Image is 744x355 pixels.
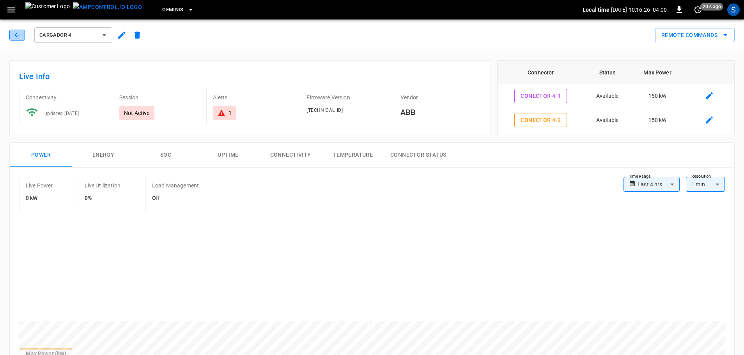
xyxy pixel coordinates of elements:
[26,182,53,189] p: Live Power
[197,143,259,168] button: Uptime
[152,182,199,189] p: Load Management
[655,28,735,42] div: remote commands options
[322,143,384,168] button: Temperature
[306,108,343,113] span: [TECHNICAL_ID]
[611,6,667,14] p: [DATE] 10:16:26 -04:00
[26,94,106,101] p: Connectivity
[498,61,734,180] table: connector table
[629,173,651,180] label: Time Range
[631,108,684,132] td: 150 kW
[583,6,609,14] p: Local time
[631,132,684,156] td: 150 kW
[686,177,725,192] div: 1 min
[19,70,481,83] h6: Live Info
[152,194,199,203] h6: Off
[162,5,184,14] span: Geminis
[384,143,452,168] button: Connector Status
[306,94,387,101] p: Firmware Version
[584,61,631,84] th: Status
[400,94,481,101] p: Vendor
[25,2,70,17] img: Customer Logo
[85,194,120,203] h6: 0%
[498,61,584,84] th: Connector
[259,143,322,168] button: Connectivity
[400,106,481,118] h6: ABB
[584,84,631,108] td: Available
[692,4,704,16] button: set refresh interval
[135,143,197,168] button: SOC
[73,2,142,12] img: ampcontrol.io logo
[229,109,232,117] div: 1
[638,177,680,192] div: Last 4 hrs
[514,89,567,103] button: Conector 4-1
[159,2,197,18] button: Geminis
[119,94,200,101] p: Session
[26,194,53,203] h6: 0 kW
[584,108,631,132] td: Available
[213,94,294,101] p: Alerts
[700,3,723,11] span: 20 s ago
[44,111,79,116] span: updated [DATE]
[124,109,150,117] p: Not Active
[10,143,72,168] button: Power
[72,143,135,168] button: Energy
[691,173,711,180] label: Resolution
[34,27,112,43] button: Cargador 4
[85,182,120,189] p: Live Utilization
[584,132,631,156] td: Available
[727,4,740,16] div: profile-icon
[655,28,735,42] button: Remote Commands
[39,31,97,40] span: Cargador 4
[631,61,684,84] th: Max Power
[631,84,684,108] td: 150 kW
[514,113,567,127] button: Conector 4-2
